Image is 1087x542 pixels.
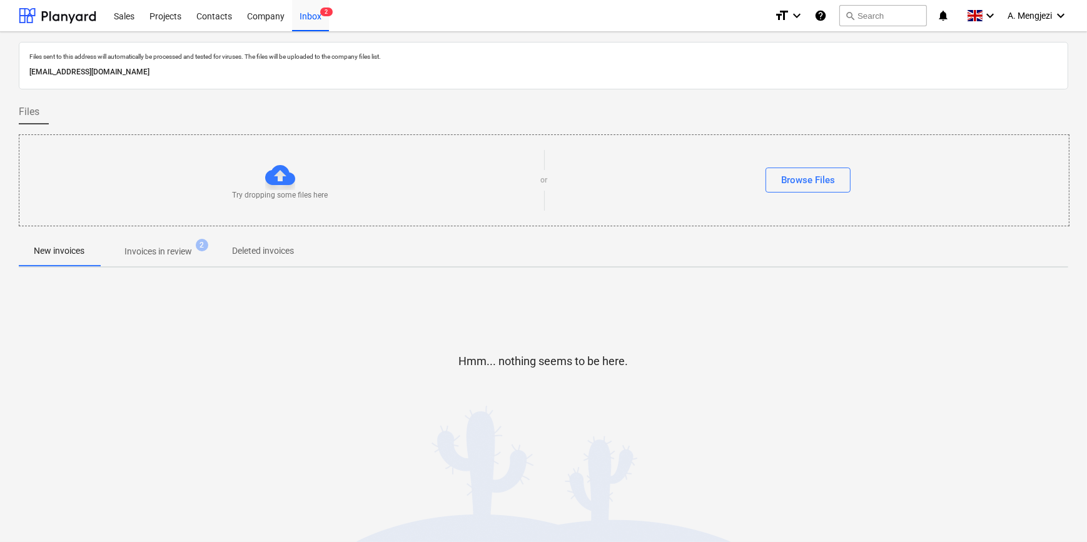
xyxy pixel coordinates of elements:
[781,172,835,188] div: Browse Files
[124,245,192,258] p: Invoices in review
[1053,8,1068,23] i: keyboard_arrow_down
[774,8,789,23] i: format_size
[789,8,804,23] i: keyboard_arrow_down
[459,354,629,369] p: Hmm... nothing seems to be here.
[937,8,949,23] i: notifications
[29,66,1058,79] p: [EMAIL_ADDRESS][DOMAIN_NAME]
[983,8,998,23] i: keyboard_arrow_down
[814,8,827,23] i: Knowledge base
[19,104,39,119] span: Files
[29,53,1058,61] p: Files sent to this address will automatically be processed and tested for viruses. The files will...
[1024,482,1087,542] iframe: Chat Widget
[34,244,84,258] p: New invoices
[766,168,851,193] button: Browse Files
[541,175,548,186] p: or
[839,5,927,26] button: Search
[1008,11,1052,21] span: A. Mengjezi
[845,11,855,21] span: search
[19,134,1069,226] div: Try dropping some files hereorBrowse Files
[196,239,208,251] span: 2
[232,244,294,258] p: Deleted invoices
[232,190,328,201] p: Try dropping some files here
[320,8,333,16] span: 2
